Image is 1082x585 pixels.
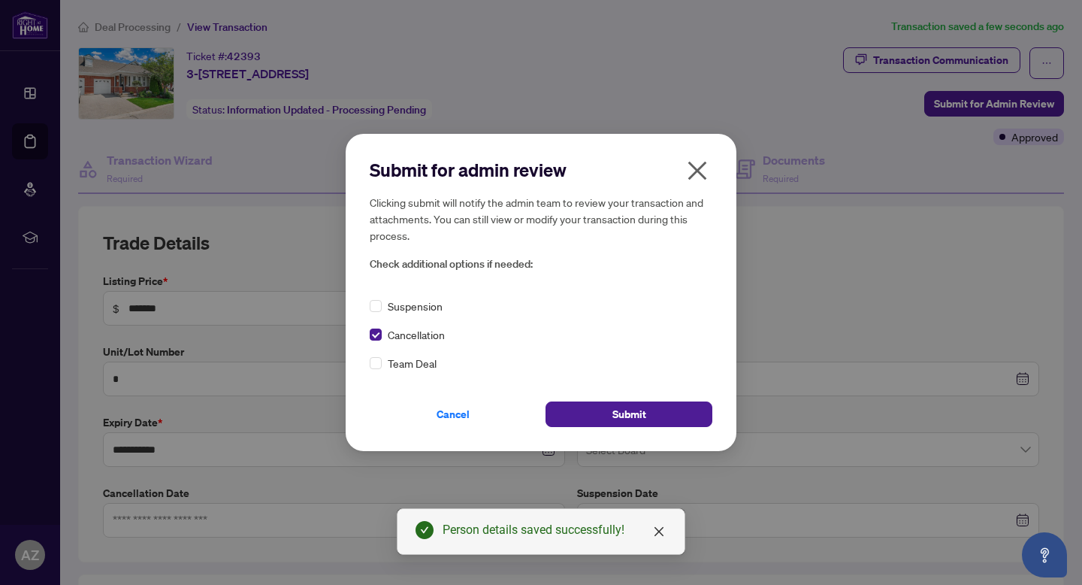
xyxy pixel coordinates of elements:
span: close [685,159,709,183]
span: close [653,526,665,538]
div: Person details saved successfully! [443,521,666,539]
span: Cancellation [388,326,445,343]
button: Submit [546,402,712,427]
h2: Submit for admin review [370,158,712,182]
span: Team Deal [388,355,437,371]
span: Suspension [388,298,443,314]
span: Cancel [437,402,470,426]
span: Submit [612,402,646,426]
button: Cancel [370,402,536,427]
a: Close [651,523,667,540]
span: Check additional options if needed: [370,256,712,273]
button: Open asap [1022,532,1067,577]
h5: Clicking submit will notify the admin team to review your transaction and attachments. You can st... [370,194,712,244]
span: check-circle [416,521,434,539]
